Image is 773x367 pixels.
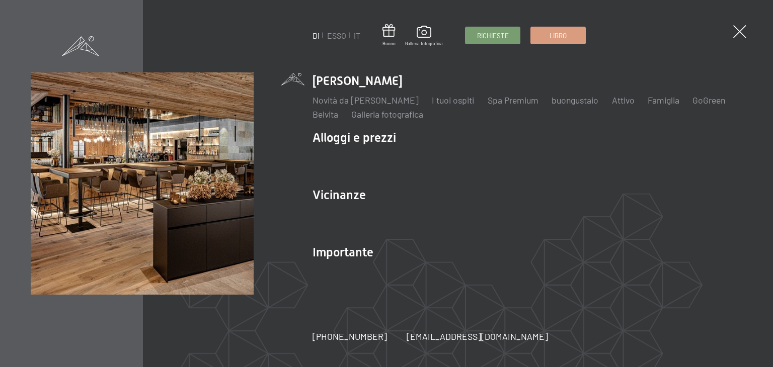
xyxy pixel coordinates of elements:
a: Richieste [466,27,520,44]
font: [EMAIL_ADDRESS][DOMAIN_NAME] [407,331,548,342]
a: Spa Premium [488,95,538,106]
a: Novità da [PERSON_NAME] [313,95,419,106]
a: ESSO [327,31,346,40]
font: Libro [550,32,567,40]
a: Libro [531,27,585,44]
a: IT [354,31,360,40]
a: [EMAIL_ADDRESS][DOMAIN_NAME] [407,330,548,343]
a: DI [313,31,320,40]
a: GoGreen [692,95,725,106]
a: Galleria fotografica [405,26,443,47]
a: [PHONE_NUMBER] [313,330,387,343]
font: [PHONE_NUMBER] [313,331,387,342]
font: Richieste [477,32,509,40]
a: Galleria fotografica [351,109,423,120]
a: Buono [382,24,396,47]
a: I tuoi ospiti [432,95,474,106]
a: Attivo [612,95,635,106]
a: buongustaio [552,95,598,106]
font: Buono [382,41,396,46]
a: Famiglia [648,95,679,106]
a: Belvita [313,109,338,120]
font: Galleria fotografica [405,41,443,46]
